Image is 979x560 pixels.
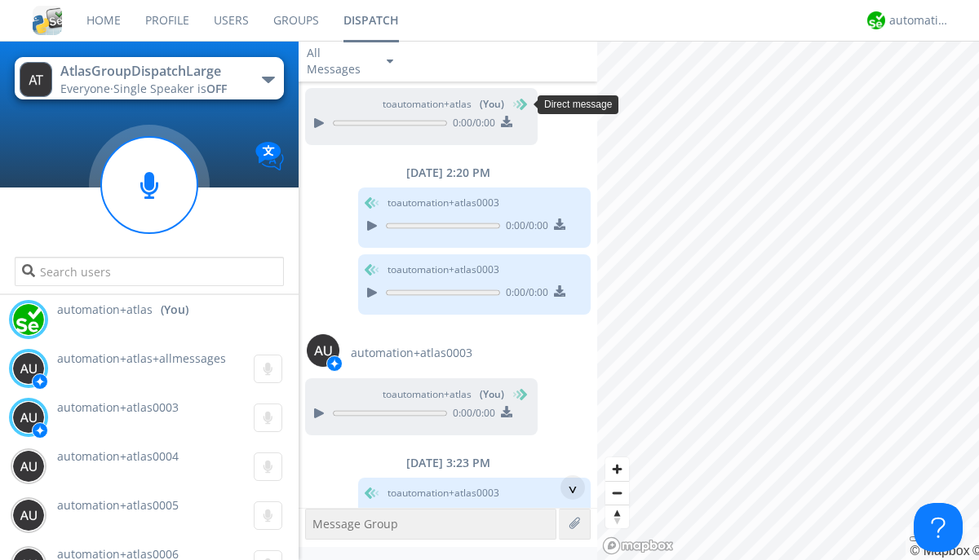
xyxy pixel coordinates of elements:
iframe: Toggle Customer Support [914,503,963,552]
a: Mapbox logo [602,536,674,555]
button: AtlasGroupDispatchLargeEveryone·Single Speaker isOFF [15,57,283,99]
span: 0:00 / 0:00 [447,406,495,424]
img: 373638.png [20,62,52,97]
img: d2d01cd9b4174d08988066c6d424eccd [12,303,45,336]
img: 373638.png [12,401,45,434]
div: [DATE] 2:20 PM [299,165,597,181]
img: download media button [501,406,512,417]
button: Zoom in [605,457,629,481]
button: Reset bearing to north [605,505,629,528]
div: Everyone · [60,81,244,97]
img: caret-down-sm.svg [387,60,393,64]
div: [DATE] 3:23 PM [299,455,597,471]
span: Reset bearing to north [605,505,629,528]
span: automation+atlas [57,302,153,318]
span: Single Speaker is [113,81,227,96]
a: Mapbox [910,544,969,558]
div: automation+atlas [889,12,950,29]
img: 373638.png [12,499,45,531]
span: automation+atlas0003 [57,399,179,415]
span: automation+atlas0004 [57,448,179,464]
span: 0:00 / 0:00 [447,116,495,134]
img: Translation enabled [255,142,284,170]
div: ^ [560,475,585,500]
img: d2d01cd9b4174d08988066c6d424eccd [867,11,885,29]
span: to automation+atlas [383,97,504,112]
div: (You) [161,302,188,318]
span: to automation+atlas [383,387,504,402]
span: automation+atlas0005 [57,497,179,513]
img: cddb5a64eb264b2086981ab96f4c1ba7 [33,6,62,35]
button: Toggle attribution [910,536,923,541]
img: 373638.png [12,352,45,385]
img: download media button [501,116,512,127]
span: automation+atlas+allmessages [57,351,226,366]
span: 0:00 / 0:00 [500,218,548,236]
span: automation+atlas0003 [351,345,472,361]
img: download media button [554,218,565,230]
span: to automation+atlas0003 [388,196,499,210]
span: Zoom out [605,482,629,505]
span: Direct message [544,99,612,110]
span: 0:00 / 0:00 [500,285,548,303]
img: 373638.png [307,334,339,367]
span: to automation+atlas0003 [388,486,499,500]
span: (You) [480,387,504,401]
div: All Messages [307,45,372,77]
div: AtlasGroupDispatchLarge [60,62,244,81]
span: to automation+atlas0003 [388,262,499,277]
input: Search users [15,257,283,286]
button: Zoom out [605,481,629,505]
span: OFF [206,81,227,96]
img: 373638.png [12,450,45,483]
span: (You) [480,97,504,111]
img: download media button [554,285,565,297]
